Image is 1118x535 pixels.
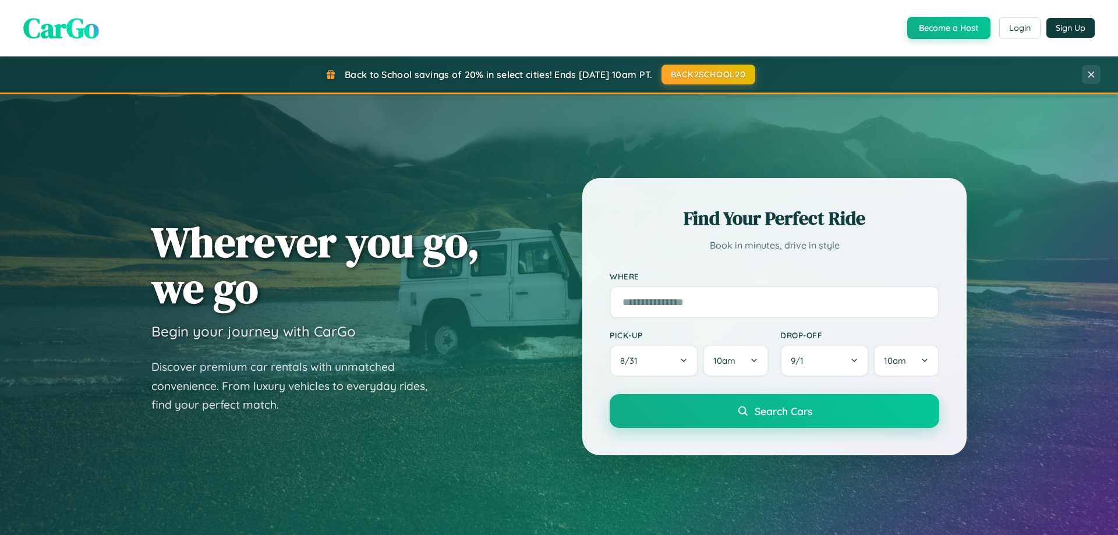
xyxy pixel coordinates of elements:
button: Search Cars [610,394,939,428]
button: 10am [873,345,939,377]
span: 10am [713,355,735,366]
button: Become a Host [907,17,990,39]
h1: Wherever you go, we go [151,219,480,311]
button: Sign Up [1046,18,1095,38]
button: 10am [703,345,769,377]
span: 8 / 31 [620,355,643,366]
button: BACK2SCHOOL20 [661,65,755,84]
label: Where [610,271,939,281]
h3: Begin your journey with CarGo [151,323,356,340]
button: 8/31 [610,345,698,377]
span: 9 / 1 [791,355,809,366]
p: Discover premium car rentals with unmatched convenience. From luxury vehicles to everyday rides, ... [151,357,443,414]
h2: Find Your Perfect Ride [610,206,939,231]
button: Login [999,17,1041,38]
span: Search Cars [755,405,812,417]
label: Pick-up [610,330,769,340]
span: 10am [884,355,906,366]
button: 9/1 [780,345,869,377]
label: Drop-off [780,330,939,340]
span: CarGo [23,9,99,47]
p: Book in minutes, drive in style [610,237,939,254]
span: Back to School savings of 20% in select cities! Ends [DATE] 10am PT. [345,69,652,80]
